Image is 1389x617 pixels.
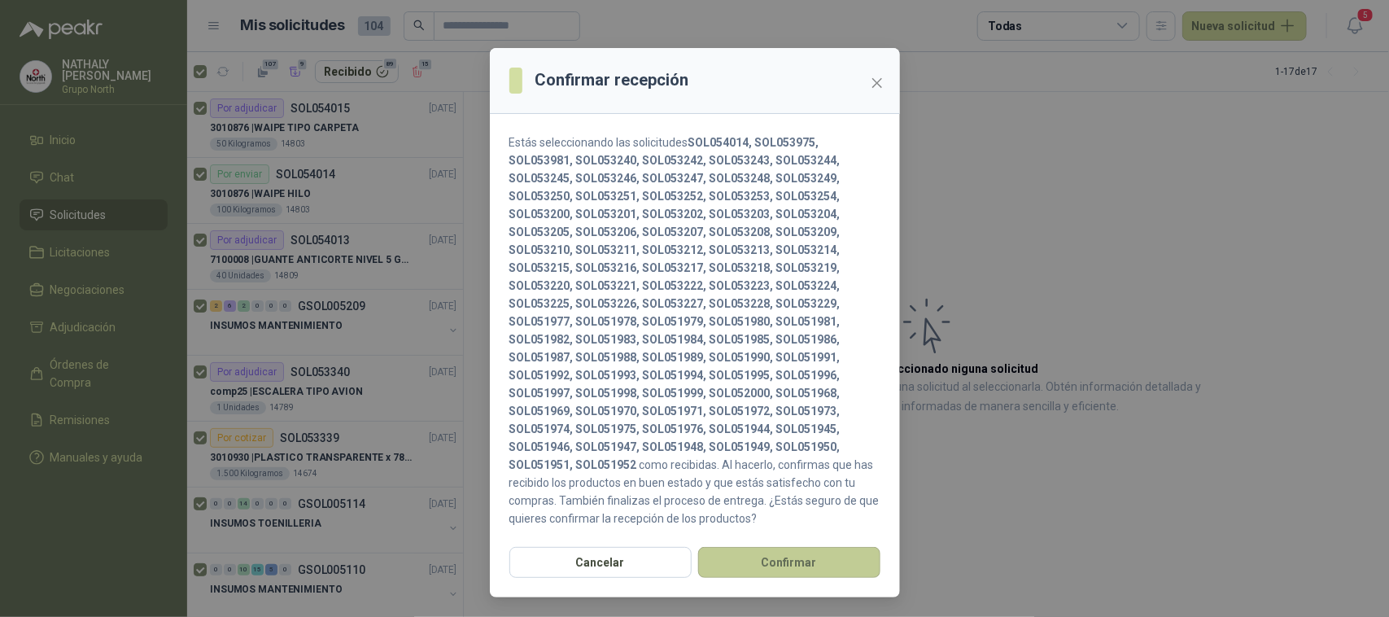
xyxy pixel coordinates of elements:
button: Close [864,70,890,96]
strong: SOL054014, SOL053975, SOL053981, SOL053240, SOL053242, SOL053243, SOL053244, SOL053245, SOL053246... [509,136,841,471]
button: Cancelar [509,547,692,578]
span: close [871,77,884,90]
p: Estás seleccionando las solicitudes como recibidas. Al hacerlo, confirmas que has recibido los pr... [509,133,880,527]
h3: Confirmar recepción [535,68,689,93]
button: Confirmar [698,547,880,578]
